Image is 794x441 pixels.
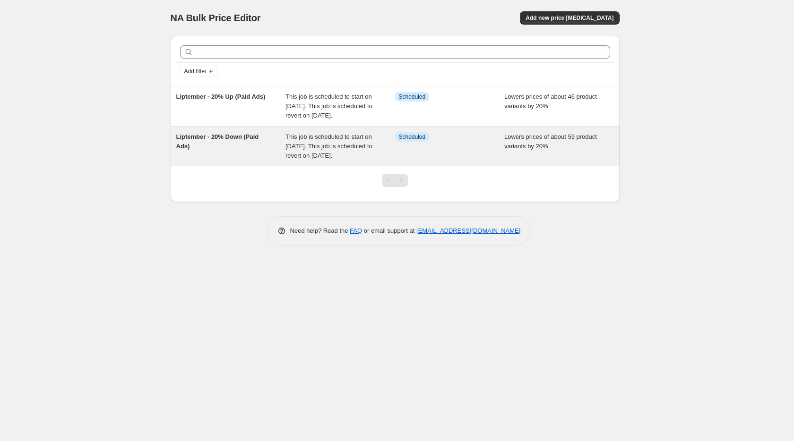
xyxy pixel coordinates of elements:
[180,66,218,77] button: Add filter
[382,174,408,187] nav: Pagination
[176,133,259,150] span: Liptember - 20% Down (Paid Ads)
[350,227,362,234] a: FAQ
[416,227,520,234] a: [EMAIL_ADDRESS][DOMAIN_NAME]
[362,227,416,234] span: or email support at
[526,14,613,22] span: Add new price [MEDICAL_DATA]
[171,13,261,23] span: NA Bulk Price Editor
[184,68,207,75] span: Add filter
[290,227,350,234] span: Need help? Read the
[285,133,372,159] span: This job is scheduled to start on [DATE]. This job is scheduled to revert on [DATE].
[399,133,426,141] span: Scheduled
[520,11,619,25] button: Add new price [MEDICAL_DATA]
[504,133,597,150] span: Lowers prices of about 59 product variants by 20%
[504,93,597,110] span: Lowers prices of about 46 product variants by 20%
[285,93,372,119] span: This job is scheduled to start on [DATE]. This job is scheduled to revert on [DATE].
[176,93,266,100] span: Liptember - 20% Up (Paid Ads)
[399,93,426,101] span: Scheduled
